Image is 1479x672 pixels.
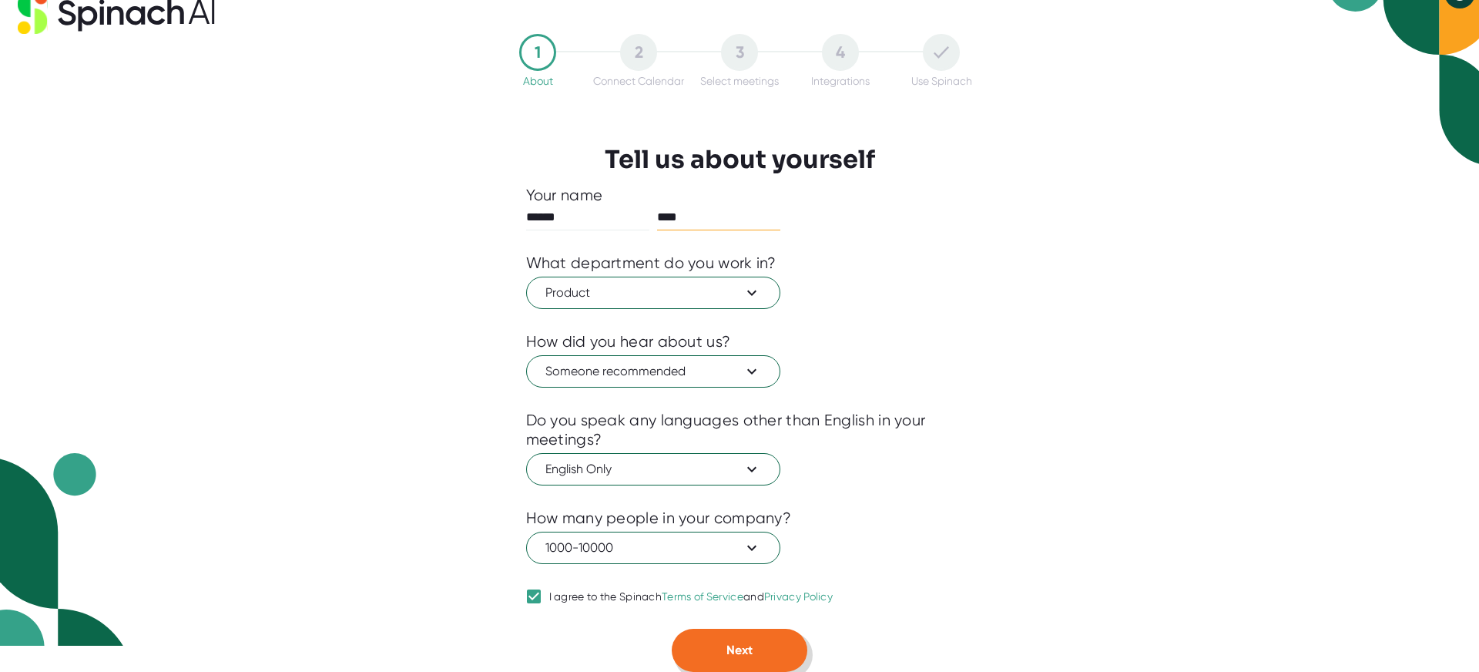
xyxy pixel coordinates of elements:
[526,332,731,351] div: How did you hear about us?
[764,590,833,603] a: Privacy Policy
[605,145,875,174] h3: Tell us about yourself
[526,411,954,449] div: Do you speak any languages other than English in your meetings?
[523,75,553,87] div: About
[526,277,780,309] button: Product
[700,75,779,87] div: Select meetings
[672,629,807,672] button: Next
[822,34,859,71] div: 4
[526,453,780,486] button: English Only
[593,75,684,87] div: Connect Calendar
[526,254,776,273] div: What department do you work in?
[620,34,657,71] div: 2
[526,509,792,528] div: How many people in your company?
[726,643,753,657] span: Next
[545,284,761,302] span: Product
[911,75,972,87] div: Use Spinach
[526,355,780,388] button: Someone recommended
[545,460,761,479] span: English Only
[721,34,758,71] div: 3
[545,362,761,381] span: Someone recommended
[662,590,743,603] a: Terms of Service
[526,532,780,564] button: 1000-10000
[545,539,761,557] span: 1000-10000
[519,34,556,71] div: 1
[526,186,954,205] div: Your name
[811,75,870,87] div: Integrations
[549,590,833,604] div: I agree to the Spinach and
